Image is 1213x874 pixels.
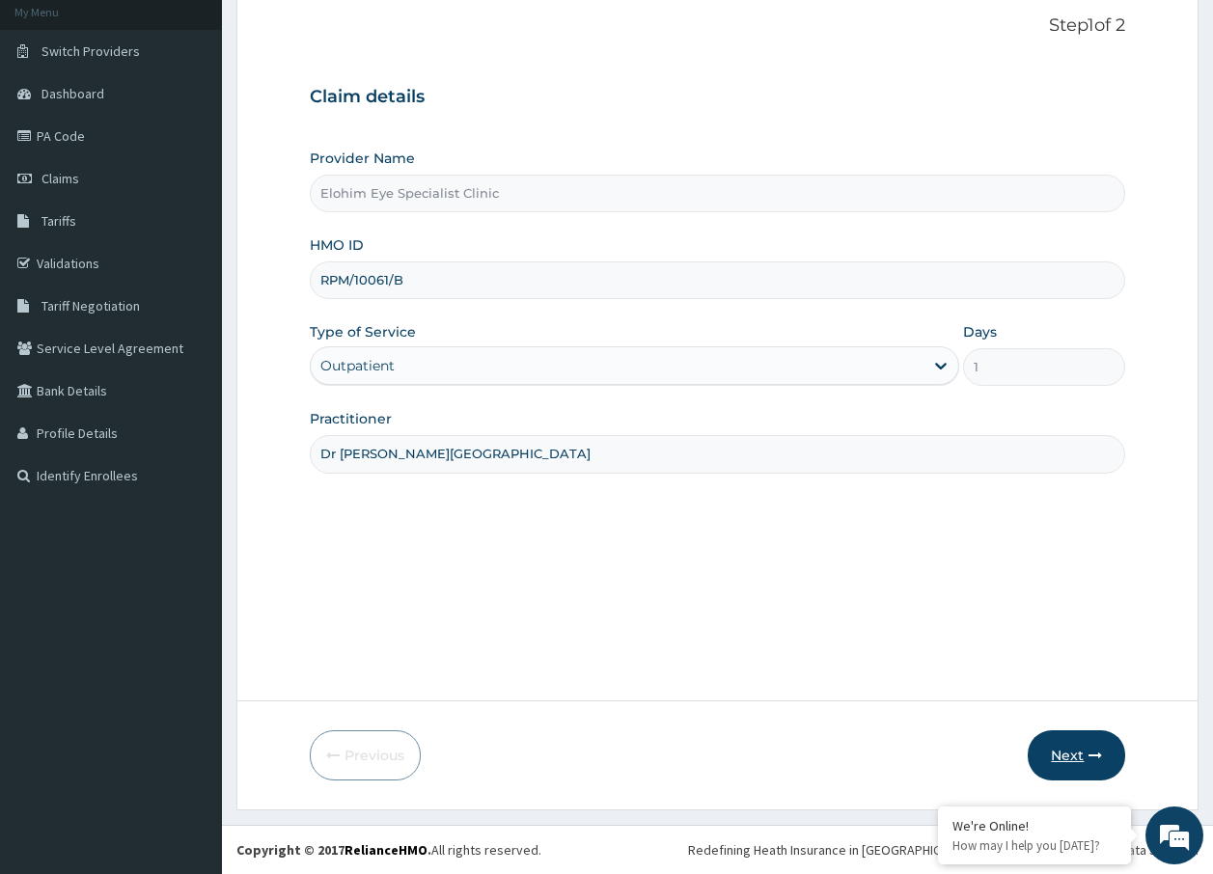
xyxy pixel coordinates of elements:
[222,825,1213,874] footer: All rights reserved.
[310,235,364,255] label: HMO ID
[310,87,1126,108] h3: Claim details
[41,85,104,102] span: Dashboard
[320,356,395,375] div: Outpatient
[41,297,140,314] span: Tariff Negotiation
[952,837,1117,854] p: How may I help you today?
[100,108,324,133] div: Chat with us now
[310,730,421,780] button: Previous
[688,840,1199,860] div: Redefining Heath Insurance in [GEOGRAPHIC_DATA] using Telemedicine and Data Science!
[952,817,1117,834] div: We're Online!
[41,212,76,230] span: Tariffs
[310,149,415,168] label: Provider Name
[317,10,363,56] div: Minimize live chat window
[41,42,140,60] span: Switch Providers
[310,261,1126,299] input: Enter HMO ID
[963,322,997,341] label: Days
[310,435,1126,473] input: Enter Name
[36,96,78,145] img: d_794563401_company_1708531726252_794563401
[310,15,1126,37] p: Step 1 of 2
[10,527,368,594] textarea: Type your message and hit 'Enter'
[236,841,431,859] strong: Copyright © 2017 .
[41,170,79,187] span: Claims
[1028,730,1125,780] button: Next
[345,841,427,859] a: RelianceHMO
[310,409,392,428] label: Practitioner
[112,243,266,438] span: We're online!
[310,322,416,341] label: Type of Service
